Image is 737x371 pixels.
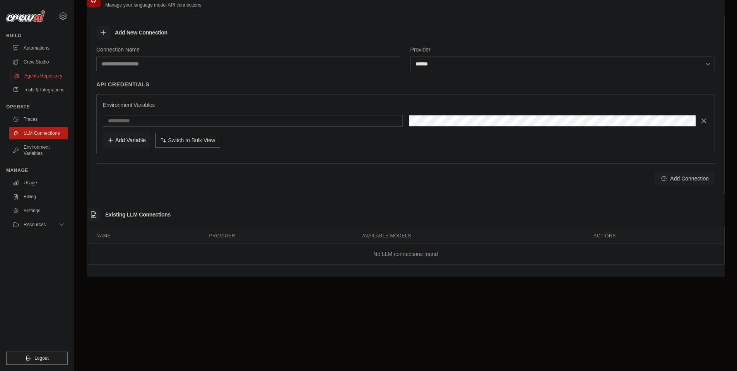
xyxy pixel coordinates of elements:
[155,133,220,148] button: Switch to Bulk View
[6,104,68,110] div: Operate
[9,191,68,203] a: Billing
[9,56,68,68] a: Crew Studio
[200,228,353,244] th: Provider
[24,222,46,228] span: Resources
[9,218,68,231] button: Resources
[87,244,724,265] td: No LLM connections found
[105,211,171,218] h3: Existing LLM Connections
[6,352,68,365] button: Logout
[9,177,68,189] a: Usage
[6,10,45,22] img: Logo
[34,355,49,361] span: Logout
[9,204,68,217] a: Settings
[9,127,68,139] a: LLM Connections
[6,167,68,173] div: Manage
[115,29,168,36] h3: Add New Connection
[96,46,401,53] label: Connection Name
[6,33,68,39] div: Build
[584,228,724,244] th: Actions
[9,141,68,160] a: Environment Variables
[9,42,68,54] a: Automations
[9,84,68,96] a: Tools & Integrations
[655,172,715,185] button: Add Connection
[9,113,68,125] a: Traces
[410,46,715,53] label: Provider
[103,101,708,109] h3: Environment Variables
[103,133,150,148] button: Add Variable
[168,136,215,144] span: Switch to Bulk View
[10,70,68,82] a: Agents Repository
[105,2,201,8] p: Manage your language model API connections
[96,81,149,88] h4: API Credentials
[87,228,200,244] th: Name
[353,228,584,244] th: Available Models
